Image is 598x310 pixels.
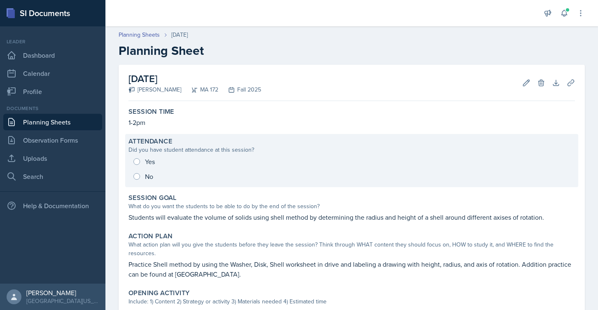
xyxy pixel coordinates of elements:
[128,202,575,211] div: What do you want the students to be able to do by the end of the session?
[181,85,218,94] div: MA 172
[128,194,177,202] label: Session Goal
[3,38,102,45] div: Leader
[26,297,99,305] div: [GEOGRAPHIC_DATA][US_STATE] in [GEOGRAPHIC_DATA]
[3,132,102,148] a: Observation Forms
[128,240,575,258] div: What action plan will you give the students before they leave the session? Think through WHAT con...
[3,83,102,100] a: Profile
[128,71,261,86] h2: [DATE]
[128,297,575,306] div: Include: 1) Content 2) Strategy or activity 3) Materials needed 4) Estimated time
[128,232,173,240] label: Action Plan
[128,137,172,146] label: Attendance
[119,31,160,39] a: Planning Sheets
[3,150,102,167] a: Uploads
[3,197,102,214] div: Help & Documentation
[128,259,575,279] p: Practice Shell method by using the Washer, Disk, Shell worksheet in drive and labeling a drawing ...
[128,146,575,154] div: Did you have student attendance at this session?
[128,108,174,116] label: Session Time
[3,168,102,185] a: Search
[119,43,585,58] h2: Planning Sheet
[171,31,188,39] div: [DATE]
[128,85,181,94] div: [PERSON_NAME]
[3,65,102,82] a: Calendar
[218,85,261,94] div: Fall 2025
[128,117,575,127] p: 1-2pm
[3,47,102,63] a: Dashboard
[26,289,99,297] div: [PERSON_NAME]
[128,289,189,297] label: Opening Activity
[3,114,102,130] a: Planning Sheets
[3,105,102,112] div: Documents
[128,212,575,222] p: Students will evaluate the volume of solids using shell method by determining the radius and heig...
